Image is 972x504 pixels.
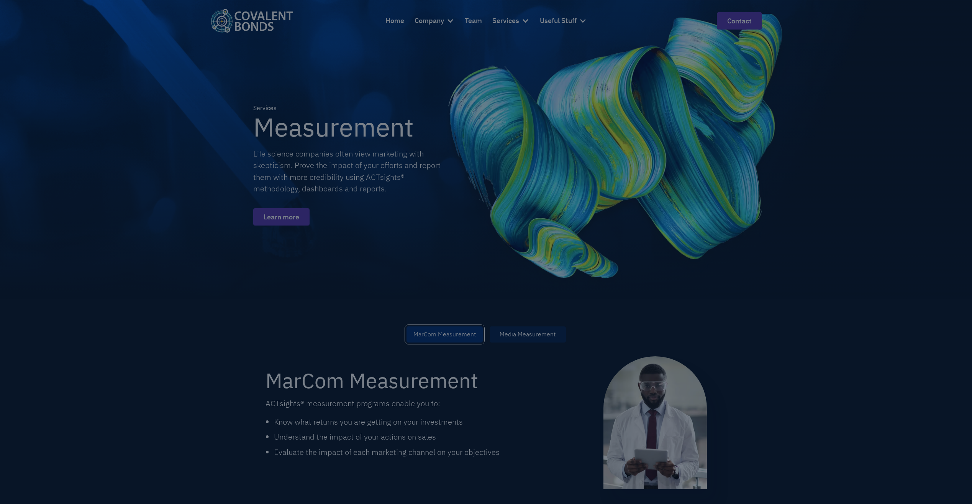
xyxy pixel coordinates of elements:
[274,416,500,428] li: Know what returns you are getting on your investments
[274,431,500,443] li: Understand the impact of your actions on sales
[500,330,556,339] div: Media Measurement
[253,113,414,141] h1: Measurement
[253,148,443,195] div: Life science companies often view marketing with skepticism. Prove the impact of your efforts and...
[465,15,482,26] div: Team
[415,10,454,31] div: Company
[465,10,482,31] a: Team
[415,15,444,26] div: Company
[253,104,277,113] div: Services
[540,10,587,31] div: Useful Stuff
[266,370,478,391] h2: MarCom Measurement
[540,15,577,26] div: Useful Stuff
[413,330,476,339] div: MarCom Measurement
[492,15,519,26] div: Services
[492,10,529,31] div: Services
[385,15,404,26] div: Home
[717,12,762,30] a: contact
[210,9,293,32] img: Covalent Bonds White / Teal Logo
[266,398,500,409] p: ACTsights® measurement programs enable you to:
[385,10,404,31] a: Home
[253,208,310,226] a: Learn more
[210,9,293,32] a: home
[274,446,500,458] li: Evaluate the impact of each marketing channel on your objectives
